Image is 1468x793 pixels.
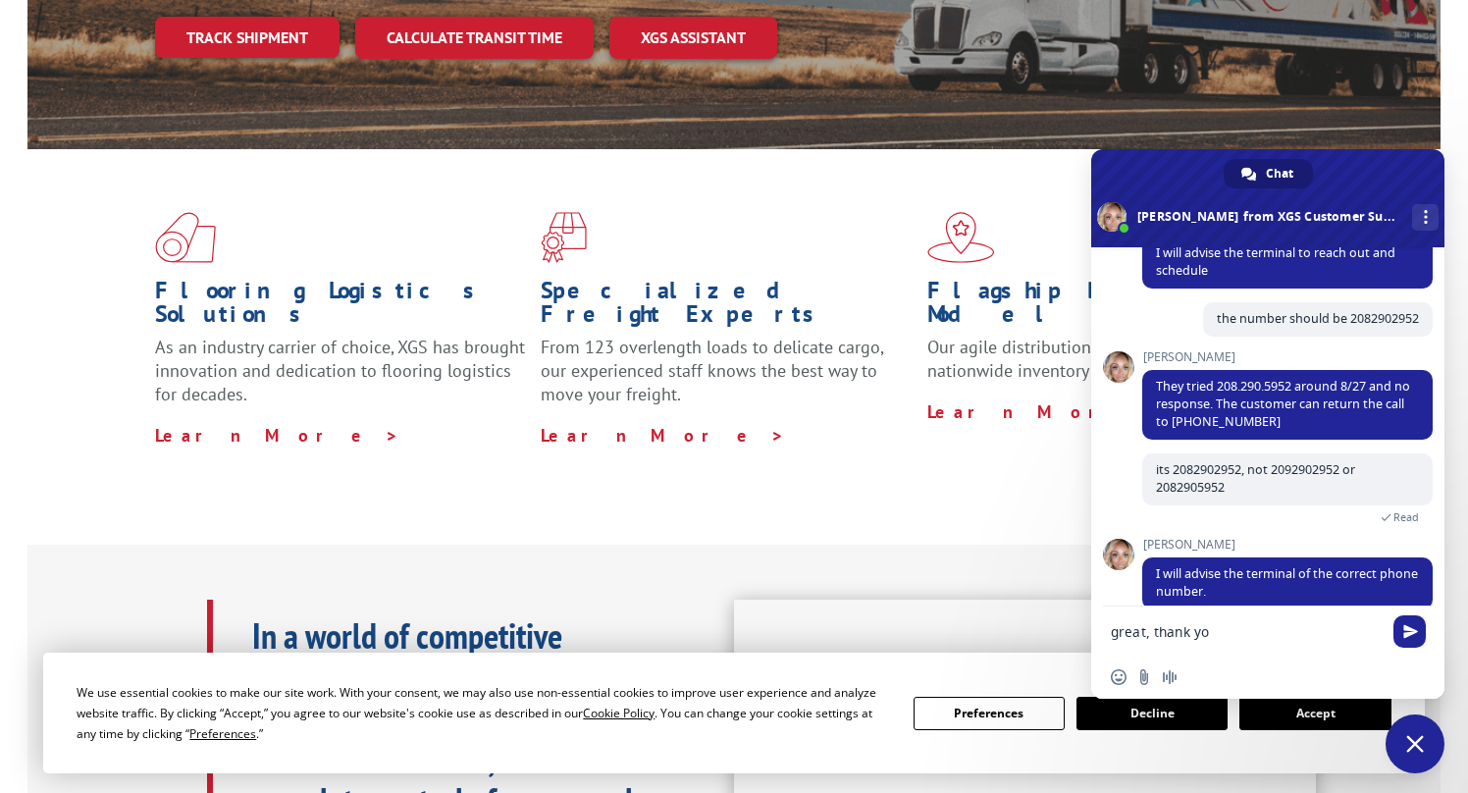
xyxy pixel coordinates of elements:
span: Read [1393,510,1419,524]
h1: Flooring Logistics Solutions [155,279,526,336]
span: Insert an emoji [1111,669,1127,685]
span: its 2082902952, not 2092902952 or 2082905952 [1156,461,1355,496]
a: Learn More > [927,400,1172,423]
span: I will advise the terminal to reach out and schedule [1156,244,1395,279]
a: Learn More > [155,424,399,447]
textarea: Compose your message... [1111,607,1386,656]
span: Chat [1266,159,1293,188]
span: [PERSON_NAME] [1142,538,1433,552]
span: Send a file [1136,669,1152,685]
a: Close chat [1386,714,1444,773]
img: xgs-icon-focused-on-flooring-red [541,212,587,263]
a: Chat [1224,159,1313,188]
button: Accept [1239,697,1390,730]
button: Decline [1076,697,1228,730]
a: Track shipment [155,17,340,58]
span: Send [1393,615,1426,648]
span: As an industry carrier of choice, XGS has brought innovation and dedication to flooring logistics... [155,336,525,405]
div: We use essential cookies to make our site work. With your consent, we may also use non-essential ... [77,682,889,744]
button: Preferences [914,697,1065,730]
span: the number should be 2082902952 [1217,310,1419,327]
h1: Specialized Freight Experts [541,279,912,336]
span: Audio message [1162,669,1178,685]
div: Cookie Consent Prompt [43,653,1425,773]
a: XGS ASSISTANT [609,17,777,59]
h1: Flagship Distribution Model [927,279,1298,336]
a: Calculate transit time [355,17,594,59]
p: From 123 overlength loads to delicate cargo, our experienced staff knows the best way to move you... [541,336,912,423]
span: Our agile distribution network gives you nationwide inventory management on demand. [927,336,1288,382]
span: Cookie Policy [583,705,655,721]
a: Learn More > [541,424,785,447]
span: I will advise the terminal of the correct phone number. [1156,565,1418,600]
img: xgs-icon-total-supply-chain-intelligence-red [155,212,216,263]
span: They tried 208.290.5952 around 8/27 and no response. The customer can return the call to [PHONE_N... [1156,378,1410,430]
span: [PERSON_NAME] [1142,350,1433,364]
img: xgs-icon-flagship-distribution-model-red [927,212,995,263]
span: Preferences [189,725,256,742]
